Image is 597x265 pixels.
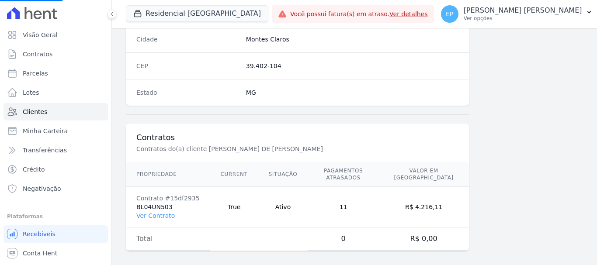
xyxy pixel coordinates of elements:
span: Parcelas [23,69,48,78]
td: Total [126,227,210,251]
dd: Montes Claros [246,35,458,44]
a: Recebíveis [3,225,108,243]
dd: MG [246,88,458,97]
a: Clientes [3,103,108,120]
span: Negativação [23,184,61,193]
p: Contratos do(a) cliente [PERSON_NAME] DE [PERSON_NAME] [136,145,430,153]
a: Ver detalhes [389,10,428,17]
span: Contratos [23,50,52,59]
a: Negativação [3,180,108,197]
span: Transferências [23,146,67,155]
span: Clientes [23,107,47,116]
a: Conta Hent [3,244,108,262]
a: Crédito [3,161,108,178]
span: Conta Hent [23,249,57,258]
a: Parcelas [3,65,108,82]
button: Residencial [GEOGRAPHIC_DATA] [126,5,268,22]
dt: CEP [136,62,239,70]
th: Pagamentos Atrasados [308,162,378,187]
td: R$ 4.216,11 [379,187,469,227]
td: Ativo [258,187,308,227]
td: BL04UN503 [126,187,210,227]
div: Plataformas [7,211,104,222]
dt: Estado [136,88,239,97]
th: Situação [258,162,308,187]
a: Lotes [3,84,108,101]
dd: 39.402-104 [246,62,458,70]
th: Valor em [GEOGRAPHIC_DATA] [379,162,469,187]
a: Minha Carteira [3,122,108,140]
td: True [210,187,258,227]
a: Transferências [3,141,108,159]
td: 0 [308,227,378,251]
span: Crédito [23,165,45,174]
span: Recebíveis [23,230,56,238]
span: EP [446,11,453,17]
span: Lotes [23,88,39,97]
div: Contrato #15df2935 [136,194,200,203]
h3: Contratos [136,132,458,143]
span: Minha Carteira [23,127,68,135]
span: Você possui fatura(s) em atraso. [290,10,428,19]
dt: Cidade [136,35,239,44]
td: 11 [308,187,378,227]
td: R$ 0,00 [379,227,469,251]
th: Current [210,162,258,187]
a: Ver Contrato [136,212,175,219]
a: Contratos [3,45,108,63]
p: Ver opções [464,15,582,22]
span: Visão Geral [23,31,58,39]
th: Propriedade [126,162,210,187]
p: [PERSON_NAME] [PERSON_NAME] [464,6,582,15]
a: Visão Geral [3,26,108,44]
